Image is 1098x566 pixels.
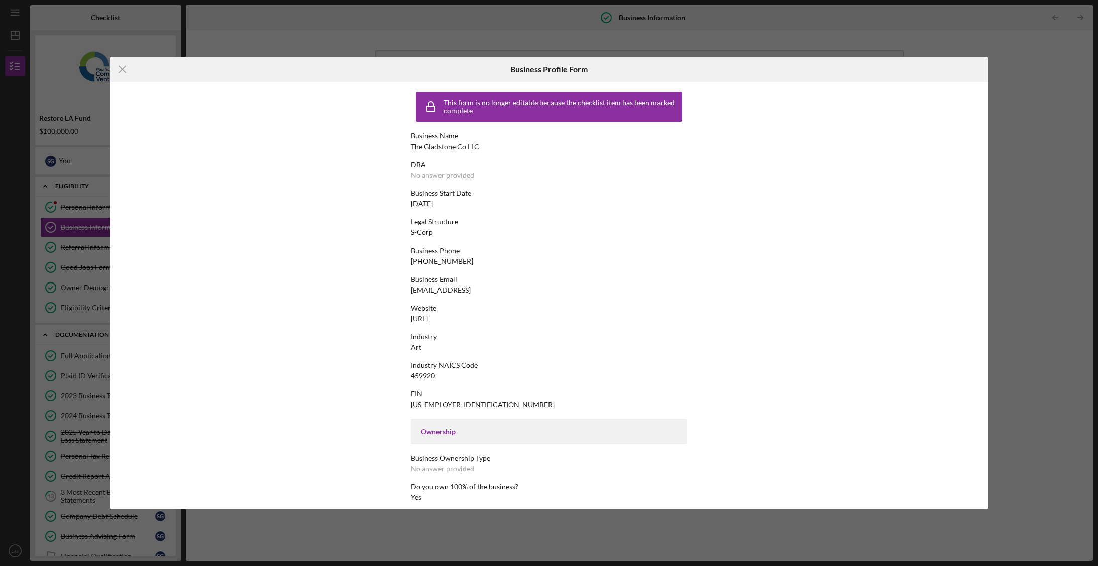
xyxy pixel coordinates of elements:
[411,189,687,197] div: Business Start Date
[411,483,687,491] div: Do you own 100% of the business?
[411,401,555,409] div: [US_EMPLOYER_IDENTIFICATION_NUMBER]
[411,493,421,501] div: Yes
[411,465,474,473] div: No answer provided
[411,218,687,226] div: Legal Structure
[411,228,433,236] div: S-Corp
[411,390,687,398] div: EIN
[411,247,687,255] div: Business Phone
[411,257,473,265] div: [PHONE_NUMBER]
[411,372,435,380] div: 459920
[411,161,687,169] div: DBA
[411,333,687,341] div: Industry
[411,315,428,323] div: [URL]
[411,132,687,140] div: Business Name
[411,304,687,312] div: Website
[421,428,677,436] div: Ownership
[411,343,421,351] div: Art
[411,454,687,462] div: Business Ownership Type
[444,99,680,115] div: This form is no longer editable because the checklist item has been marked complete
[510,65,588,74] h6: Business Profile Form
[411,286,471,294] div: [EMAIL_ADDRESS]
[411,171,474,179] div: No answer provided
[411,361,687,369] div: Industry NAICS Code
[411,143,479,151] div: The Gladstone Co LLC
[411,200,433,208] div: [DATE]
[411,275,687,284] div: Business Email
